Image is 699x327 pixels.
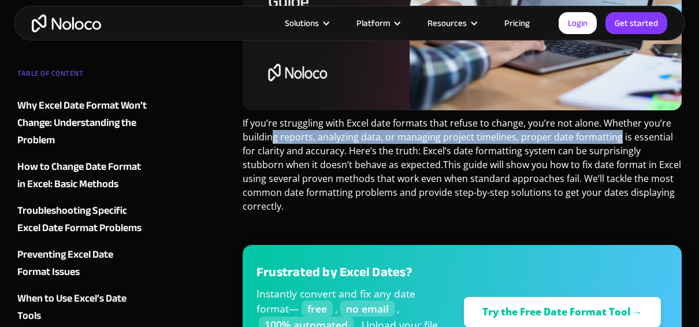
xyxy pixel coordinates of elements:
[427,16,467,31] div: Resources
[17,97,147,149] a: Why Excel Date Format Won’t Change: Understanding the Problem
[17,158,147,193] a: How to Change Date Format in Excel: Basic Methods
[32,14,101,32] a: home
[17,202,147,237] a: Troubleshooting Specific Excel Date Format Problems
[17,246,147,281] a: Preventing Excel Date Format Issues
[17,290,147,325] a: When to Use Excel’s Date Tools
[413,16,490,31] div: Resources
[340,300,395,317] span: no email
[256,263,443,281] h3: Frustrated by Excel Dates?
[490,16,544,31] a: Pricing
[605,12,667,34] a: Get started
[464,297,661,327] a: Try the Free Date Format Tool →
[559,12,597,34] a: Login
[342,16,413,31] div: Platform
[302,300,333,317] span: free
[17,65,147,88] div: TABLE OF CONTENT
[285,16,319,31] div: Solutions
[270,16,342,31] div: Solutions
[243,116,682,222] p: If you’re struggling with Excel date formats that refuse to change, you’re not alone. Whether you...
[356,16,390,31] div: Platform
